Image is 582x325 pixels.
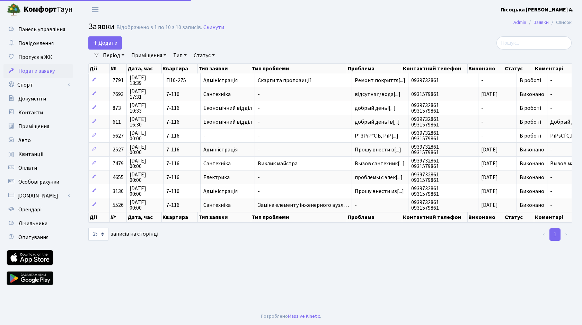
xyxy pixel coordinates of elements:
span: Контакти [18,109,43,116]
span: - [258,119,349,125]
a: Приміщення [3,120,73,133]
th: Контактний телефон [402,64,468,73]
span: Документи [18,95,46,103]
span: Адміністрація [203,78,252,83]
span: Приміщення [18,123,49,130]
span: Подати заявку [18,67,55,75]
span: 7-116 [166,91,197,97]
a: Приміщення [129,50,169,61]
input: Пошук... [496,36,572,50]
span: 3130 [113,187,124,195]
span: Виконано [520,201,544,209]
a: Massive Kinetic [288,313,320,320]
a: Скинути [203,24,224,31]
a: Подати заявку [3,64,73,78]
span: - [481,77,483,84]
span: Авто [18,137,31,144]
span: Адміністрація [203,188,252,194]
span: 0939732861 0931579861 [411,158,475,169]
span: Повідомлення [18,39,54,47]
li: Список [549,19,572,26]
th: Проблема [347,212,402,222]
span: 7-116 [166,175,197,180]
select: записів на сторінці [88,228,108,241]
span: [DATE] [481,174,498,181]
span: Ремонт покриття[...] [355,77,405,84]
span: Опитування [18,234,48,241]
span: [DATE] 00:00 [130,158,160,169]
span: Лічильники [18,220,47,227]
a: Статус [191,50,218,61]
th: № [110,64,127,73]
span: 7791 [113,77,124,84]
span: Заявки [88,20,115,33]
span: 0939732861 0931579861 [411,116,475,128]
span: 0939732861 [411,78,475,83]
span: [DATE] 13:39 [130,75,160,86]
span: [DATE] 00:00 [130,200,160,211]
span: Заміна елементу інженерного вузл… [258,202,349,208]
a: Оплати [3,161,73,175]
span: Виконано [520,146,544,153]
span: 7693 [113,90,124,98]
a: 1 [549,228,561,241]
b: Пісоцька [PERSON_NAME] А. [501,6,574,14]
span: 0939732861 0931579861 [411,200,475,211]
th: Тип проблеми [251,212,347,222]
span: Електрика [203,175,252,180]
span: В роботі [520,104,541,112]
a: Опитування [3,230,73,244]
span: Виклик майстра [258,161,349,166]
span: 0939732861 0931579861 [411,172,475,183]
span: 7-116 [166,147,197,152]
span: відсутня г/вода[...] [355,90,400,98]
span: 0931579861 [411,91,475,97]
th: Дата, час [127,64,162,73]
span: [DATE] 00:00 [130,172,160,183]
span: Вызов сантехник[...] [355,160,405,167]
a: Квитанції [3,147,73,161]
span: Сантехніка [203,91,252,97]
a: Повідомлення [3,36,73,50]
span: Особові рахунки [18,178,59,186]
span: добрый день![...] [355,104,396,112]
div: Відображено з 1 по 10 з 10 записів. [116,24,202,31]
span: 7-116 [166,133,197,139]
span: В роботі [520,132,541,140]
span: Додати [93,39,117,47]
span: Орендарі [18,206,42,213]
span: - [258,147,349,152]
b: Комфорт [24,4,57,15]
a: [DOMAIN_NAME] [3,189,73,203]
span: Адміністрація [203,147,252,152]
th: Дата, час [127,212,162,222]
th: Дії [89,64,110,73]
a: Орендарі [3,203,73,217]
span: 7-116 [166,161,197,166]
a: Лічильники [3,217,73,230]
span: 7-116 [166,119,197,125]
label: записів на сторінці [88,228,158,241]
span: Сантехніка [203,202,252,208]
a: Контакти [3,106,73,120]
div: Розроблено . [261,313,321,320]
span: [DATE] [481,201,498,209]
a: Спорт [3,78,73,92]
a: Додати [88,36,122,50]
span: 7-116 [166,202,197,208]
span: добрый день! в[...] [355,118,400,126]
span: Пропуск в ЖК [18,53,52,61]
span: Квитанції [18,150,44,158]
th: Тип заявки [198,64,251,73]
span: Виконано [520,160,544,167]
span: 0939732861 0931579861 [411,186,475,197]
span: [DATE] 00:00 [130,144,160,155]
span: 5526 [113,201,124,209]
span: - [481,104,483,112]
span: [DATE] 17:31 [130,89,160,100]
span: 7-116 [166,188,197,194]
span: - [258,133,349,139]
span: Прошу внести из[...] [355,187,404,195]
th: Статус [504,212,534,222]
span: 611 [113,118,121,126]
